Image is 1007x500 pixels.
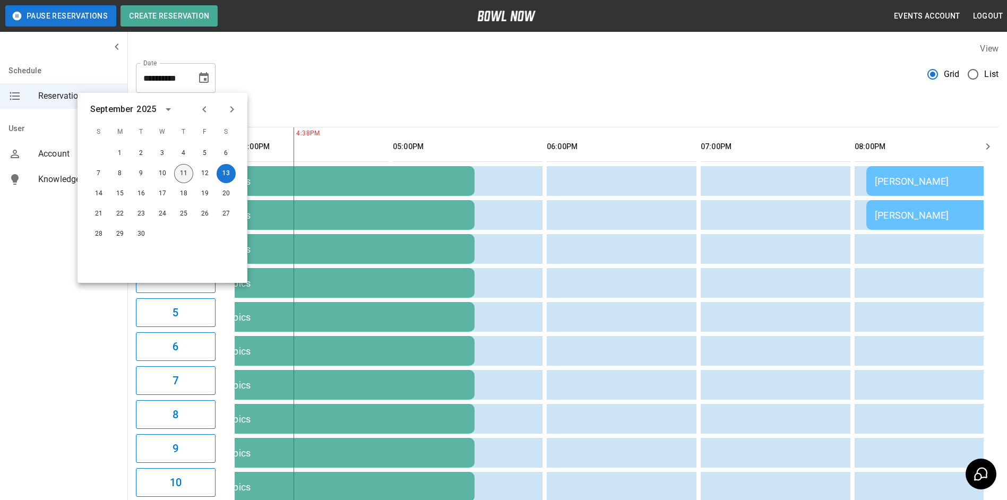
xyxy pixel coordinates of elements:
[195,184,214,203] button: Sep 19, 2025
[89,225,108,244] button: Sep 28, 2025
[153,164,172,183] button: Sep 10, 2025
[136,103,156,116] div: 2025
[177,210,466,221] div: Special Olympics
[294,128,296,139] span: 4:38PM
[195,100,213,118] button: Previous month
[173,406,178,423] h6: 8
[177,278,466,289] div: Special Olympics
[177,312,466,323] div: Special Olympics
[174,164,193,183] button: Sep 11, 2025
[110,122,130,143] span: M
[136,434,216,463] button: 9
[153,144,172,163] button: Sep 3, 2025
[177,413,466,425] div: Special Olympics
[477,11,536,21] img: logo
[89,122,108,143] span: S
[980,44,999,54] label: View
[110,164,130,183] button: Sep 8, 2025
[132,122,151,143] span: T
[173,338,178,355] h6: 6
[944,68,960,81] span: Grid
[110,144,130,163] button: Sep 1, 2025
[170,474,182,491] h6: 10
[177,380,466,391] div: Special Olympics
[195,144,214,163] button: Sep 5, 2025
[132,204,151,223] button: Sep 23, 2025
[217,122,236,143] span: S
[217,204,236,223] button: Sep 27, 2025
[132,184,151,203] button: Sep 16, 2025
[174,144,193,163] button: Sep 4, 2025
[174,204,193,223] button: Sep 25, 2025
[38,90,119,102] span: Reservations
[136,101,999,127] div: inventory tabs
[110,204,130,223] button: Sep 22, 2025
[110,184,130,203] button: Sep 15, 2025
[217,184,236,203] button: Sep 20, 2025
[177,244,466,255] div: Special Olympics
[153,122,172,143] span: W
[177,346,466,357] div: Special Olympics
[89,184,108,203] button: Sep 14, 2025
[193,67,214,89] button: Choose date, selected date is Sep 13, 2025
[136,298,216,327] button: 5
[132,225,151,244] button: Sep 30, 2025
[984,68,999,81] span: List
[195,204,214,223] button: Sep 26, 2025
[110,225,130,244] button: Sep 29, 2025
[174,184,193,203] button: Sep 18, 2025
[89,164,108,183] button: Sep 7, 2025
[217,164,236,183] button: Sep 13, 2025
[153,184,172,203] button: Sep 17, 2025
[159,100,177,118] button: calendar view is open, switch to year view
[38,173,119,186] span: Knowledge Base
[217,144,236,163] button: Sep 6, 2025
[173,372,178,389] h6: 7
[195,164,214,183] button: Sep 12, 2025
[177,447,466,459] div: Special Olympics
[5,5,116,27] button: Pause Reservations
[153,204,172,223] button: Sep 24, 2025
[969,6,1007,26] button: Logout
[173,440,178,457] h6: 9
[136,332,216,361] button: 6
[89,204,108,223] button: Sep 21, 2025
[890,6,965,26] button: Events Account
[132,164,151,183] button: Sep 9, 2025
[177,481,466,493] div: Special Olympics
[177,176,466,187] div: Special Olympics
[223,100,241,118] button: Next month
[136,400,216,429] button: 8
[136,468,216,497] button: 10
[90,103,133,116] div: September
[173,304,178,321] h6: 5
[174,122,193,143] span: T
[132,144,151,163] button: Sep 2, 2025
[136,366,216,395] button: 7
[38,148,119,160] span: Account
[121,5,218,27] button: Create Reservation
[195,122,214,143] span: F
